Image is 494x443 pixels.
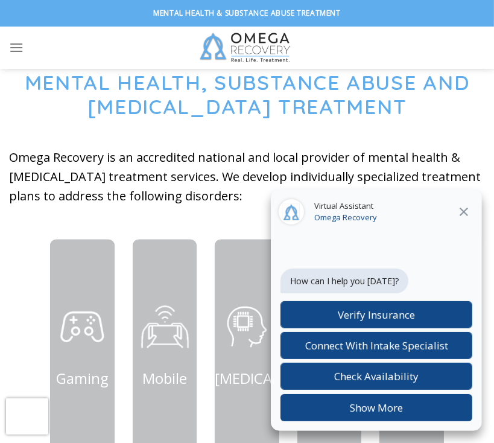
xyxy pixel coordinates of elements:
p: Omega Recovery is an accredited national and local provider of mental health & [MEDICAL_DATA] tre... [9,148,485,206]
a: Mobile [142,368,187,388]
span: Mental Health, Substance Abuse and [MEDICAL_DATA] Treatment [25,69,470,120]
a: [MEDICAL_DATA] [215,368,328,388]
a: Menu [9,33,24,62]
strong: Mental Health & Substance Abuse Treatment [153,8,341,18]
a: [MEDICAL_DATA] [379,368,493,388]
img: Omega Recovery [194,27,300,69]
a: Gaming [56,368,109,388]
